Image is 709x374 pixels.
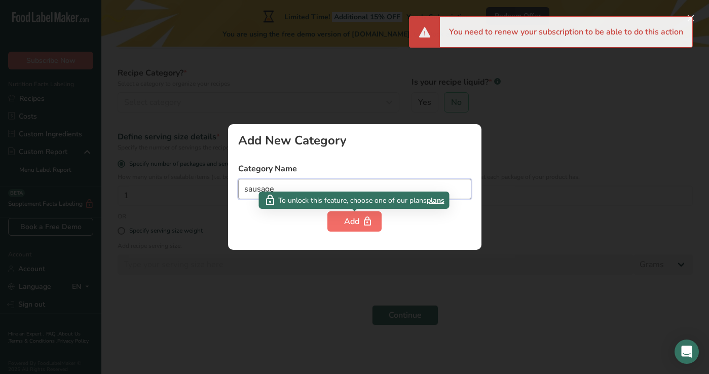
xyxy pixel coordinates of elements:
label: Category Name [238,163,471,175]
div: Add [344,215,365,228]
input: Type your category name here [238,179,471,199]
div: Open Intercom Messenger [675,340,699,364]
div: Add New Category [238,134,471,146]
button: Add [327,211,382,232]
span: plans [427,195,444,206]
div: You need to renew your subscription to be able to do this action [440,17,692,47]
span: To unlock this feature, choose one of our plans [278,195,427,206]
